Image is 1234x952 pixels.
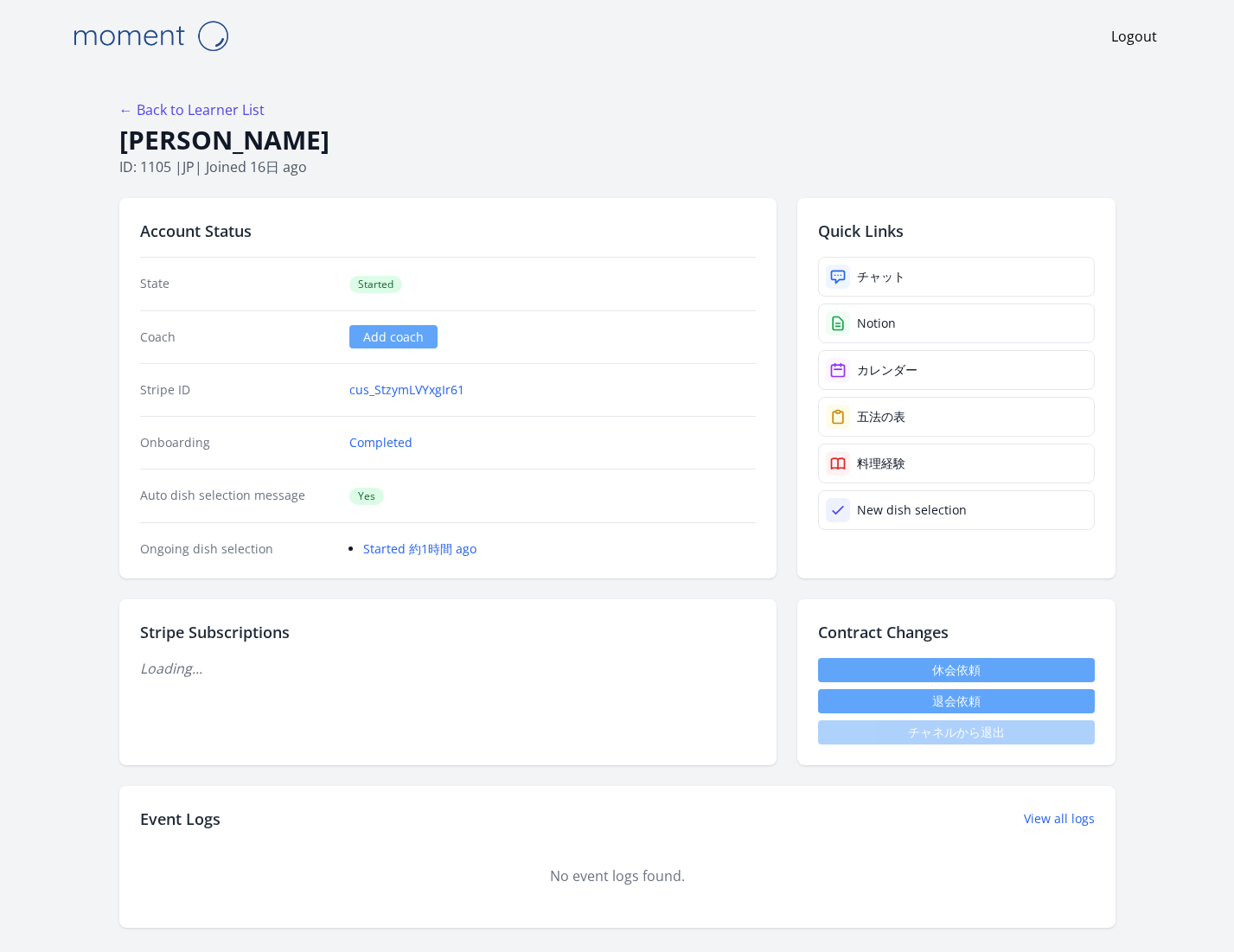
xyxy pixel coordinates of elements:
[857,361,918,379] div: カレンダー
[818,689,1095,713] button: 退会依頼
[363,540,476,557] a: Started 約1時間 ago
[818,350,1095,390] a: カレンダー
[349,488,384,505] span: Yes
[857,502,967,519] div: New dish selection
[119,157,1116,177] p: ID: 1105 | | Joined 16日 ago
[140,381,336,399] dt: Stripe ID
[140,434,336,451] dt: Onboarding
[140,540,336,558] dt: Ongoing dish selection
[818,620,1095,644] h2: Contract Changes
[140,219,756,243] h2: Account Status
[857,315,896,332] div: Notion
[818,658,1095,682] a: 休会依頼
[818,303,1095,343] a: Notion
[140,807,221,831] h2: Event Logs
[349,276,402,293] span: Started
[119,100,265,119] a: ← Back to Learner List
[349,434,412,451] a: Completed
[64,14,237,58] img: Moment
[818,444,1095,483] a: 料理経験
[1111,26,1157,47] a: Logout
[140,329,336,346] dt: Coach
[857,268,905,285] div: チャット
[857,455,905,472] div: 料理経験
[818,219,1095,243] h2: Quick Links
[119,124,1116,157] h1: [PERSON_NAME]
[140,620,756,644] h2: Stripe Subscriptions
[182,157,195,176] span: jp
[140,866,1095,886] div: No event logs found.
[349,325,438,348] a: Add coach
[818,397,1095,437] a: 五法の表
[857,408,905,425] div: 五法の表
[818,490,1095,530] a: New dish selection
[1024,810,1095,827] a: View all logs
[140,658,756,679] p: Loading...
[140,275,336,293] dt: State
[818,720,1095,744] span: チャネルから退出
[349,381,464,399] a: cus_StzymLVYxgIr61
[818,257,1095,297] a: チャット
[140,487,336,505] dt: Auto dish selection message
